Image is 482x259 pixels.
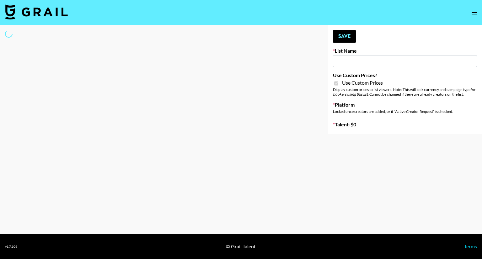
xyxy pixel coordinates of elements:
[333,102,477,108] label: Platform
[333,109,477,114] div: Locked once creators are added, or if "Active Creator Request" is checked.
[5,245,17,249] div: v 1.7.106
[333,48,477,54] label: List Name
[333,87,475,97] em: for bookers using this list
[333,30,356,43] button: Save
[342,80,383,86] span: Use Custom Prices
[468,6,481,19] button: open drawer
[333,121,477,128] label: Talent - $ 0
[464,243,477,249] a: Terms
[226,243,256,250] div: © Grail Talent
[5,4,68,19] img: Grail Talent
[333,87,477,97] div: Display custom prices to list viewers. Note: This will lock currency and campaign type . Cannot b...
[333,72,477,78] label: Use Custom Prices?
